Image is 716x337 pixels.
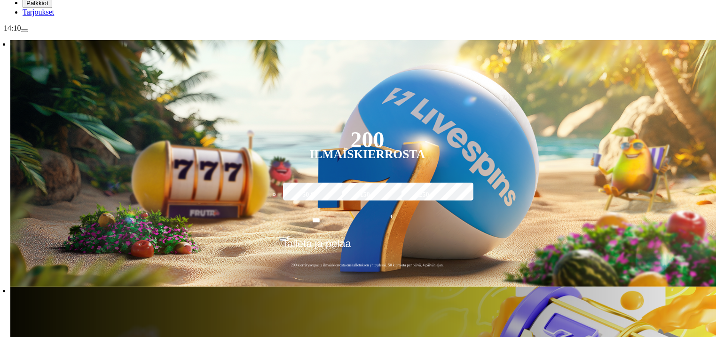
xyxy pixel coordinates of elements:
[21,29,28,32] button: menu
[281,181,336,209] label: 50 €
[287,235,290,241] span: €
[310,149,425,160] div: Ilmaiskierrosta
[399,181,454,209] label: 250 €
[391,212,393,221] span: €
[4,24,21,32] span: 14:10
[23,8,54,16] span: Tarjoukset
[279,237,456,257] button: Talleta ja pelaa
[340,181,395,209] label: 150 €
[23,8,54,16] a: gift-inverted iconTarjoukset
[350,134,384,145] div: 200
[279,263,456,268] span: 200 kierrätysvapaata ilmaiskierrosta ensitalletuksen yhteydessä. 50 kierrosta per päivä, 4 päivän...
[282,238,351,257] span: Talleta ja pelaa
